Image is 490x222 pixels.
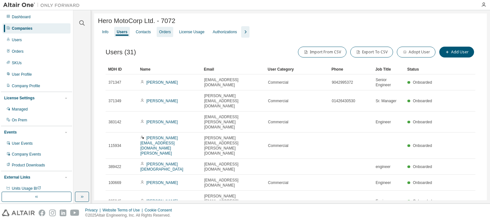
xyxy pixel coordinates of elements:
span: Sr. Manager [375,98,396,103]
span: Engineer [375,180,391,185]
span: 389422 [108,164,121,169]
span: 371349 [108,98,121,103]
div: User Profile [12,72,32,77]
span: Onboarded [413,80,432,85]
span: Engineer [375,119,391,125]
div: Email [204,64,263,74]
span: 9042995372 [332,80,353,85]
span: [EMAIL_ADDRESS][DOMAIN_NAME] [204,162,262,172]
div: Job Title [375,64,402,74]
a: [PERSON_NAME] [146,80,178,85]
div: Info [102,29,108,34]
span: Units Usage BI [12,186,41,191]
div: Company Events [12,152,41,157]
a: [PERSON_NAME][EMAIL_ADDRESS][DOMAIN_NAME] [PERSON_NAME] [140,136,178,156]
div: Privacy [85,208,102,213]
div: Phone [331,64,370,74]
span: Onboarded [413,143,432,148]
span: Onboarded [413,199,432,203]
div: Authorizations [213,29,237,34]
img: youtube.svg [70,210,79,216]
img: Altair One [3,2,83,8]
button: Export To CSV [350,47,393,57]
img: instagram.svg [49,210,56,216]
div: User Category [268,64,326,74]
span: Commercial [268,180,288,185]
a: [PERSON_NAME][DEMOGRAPHIC_DATA] [140,162,183,172]
span: Commercial [268,80,288,85]
div: Contacts [136,29,151,34]
a: [PERSON_NAME] [146,120,178,124]
span: 371347 [108,80,121,85]
span: Users (31) [106,49,136,56]
div: MDH ID [108,64,135,74]
span: [EMAIL_ADDRESS][DOMAIN_NAME] [204,77,262,88]
span: Onboarded [413,99,432,103]
span: [EMAIL_ADDRESS][PERSON_NAME][DOMAIN_NAME] [204,114,262,130]
div: Status [407,64,434,74]
span: [PERSON_NAME][EMAIL_ADDRESS][DOMAIN_NAME] [204,93,262,109]
div: Events [4,130,17,135]
div: Name [140,64,199,74]
span: [PERSON_NAME][EMAIL_ADDRESS][DOMAIN_NAME] [204,194,262,209]
span: 115934 [108,143,121,148]
div: User Events [12,141,33,146]
span: [PERSON_NAME][EMAIL_ADDRESS][PERSON_NAME][DOMAIN_NAME] [204,135,262,156]
span: Onboarded [413,180,432,185]
span: Senior Engineer [375,77,402,88]
span: Engineer [375,199,391,204]
span: [EMAIL_ADDRESS][DOMAIN_NAME] [204,178,262,188]
div: License Usage [179,29,204,34]
div: SKUs [12,60,22,65]
span: Commercial [268,119,288,125]
div: Product Downloads [12,163,45,168]
a: [PERSON_NAME] [146,199,178,203]
div: Orders [12,49,24,54]
span: 383142 [108,119,121,125]
button: Add User [439,47,474,57]
div: Cookie Consent [145,208,175,213]
span: Commercial [268,98,288,103]
a: [PERSON_NAME] [146,180,178,185]
div: Dashboard [12,14,31,19]
div: On Prem [12,118,27,123]
button: Import From CSV [298,47,346,57]
span: Onboarded [413,165,432,169]
span: engineer [375,164,390,169]
span: 395945 [108,199,121,204]
div: Companies [12,26,33,31]
div: Managed [12,107,28,112]
img: altair_logo.svg [2,210,35,216]
span: 100669 [108,180,121,185]
span: Hero MotoCorp Ltd. - 7072 [98,17,175,25]
div: License Settings [4,96,34,101]
div: Users [12,37,22,42]
img: linkedin.svg [60,210,66,216]
p: © 2025 Altair Engineering, Inc. All Rights Reserved. [85,213,176,218]
div: Users [117,29,127,34]
div: Company Profile [12,83,40,88]
span: Commercial [268,143,288,148]
img: facebook.svg [39,210,45,216]
div: Orders [159,29,171,34]
button: Adopt User [397,47,435,57]
span: 01426430530 [332,98,355,103]
span: Onboarded [413,120,432,124]
div: External Links [4,175,30,180]
a: [PERSON_NAME] [146,99,178,103]
div: Website Terms of Use [102,208,145,213]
